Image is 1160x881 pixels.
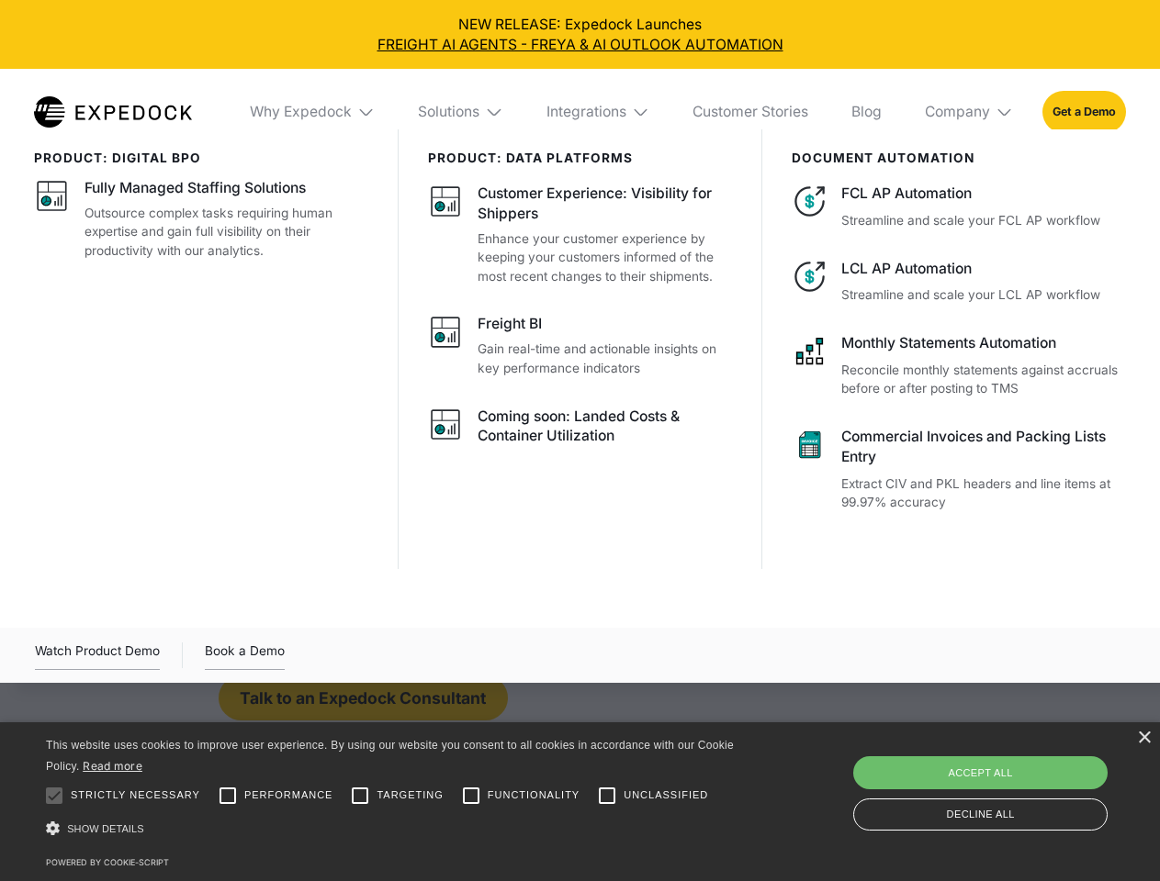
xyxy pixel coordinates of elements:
a: Coming soon: Landed Costs & Container Utilization [428,407,734,452]
div: Company [925,103,990,121]
div: Integrations [532,69,664,155]
div: product: digital bpo [34,151,369,165]
p: Streamline and scale your LCL AP workflow [841,285,1125,305]
p: Reconcile monthly statements against accruals before or after posting to TMS [841,361,1125,398]
span: Unclassified [624,787,708,803]
p: Streamline and scale your FCL AP workflow [841,211,1125,230]
a: Read more [83,759,142,773]
div: Show details [46,817,740,842]
a: Fully Managed Staffing SolutionsOutsource complex tasks requiring human expertise and gain full v... [34,178,369,260]
a: Blog [837,69,895,155]
a: Customer Experience: Visibility for ShippersEnhance your customer experience by keeping your cust... [428,184,734,285]
a: Powered by cookie-script [46,857,169,867]
a: FCL AP AutomationStreamline and scale your FCL AP workflow [792,184,1126,229]
div: Monthly Statements Automation [841,333,1125,353]
span: This website uses cookies to improve user experience. By using our website you consent to all coo... [46,739,734,773]
span: Targeting [377,787,443,803]
div: Solutions [404,69,518,155]
a: Get a Demo [1042,91,1126,132]
a: LCL AP AutomationStreamline and scale your LCL AP workflow [792,259,1126,305]
div: LCL AP Automation [841,259,1125,279]
div: NEW RELEASE: Expedock Launches [15,15,1146,55]
div: Customer Experience: Visibility for Shippers [478,184,733,224]
div: Freight BI [478,314,542,334]
a: Customer Stories [678,69,822,155]
a: Commercial Invoices and Packing Lists EntryExtract CIV and PKL headers and line items at 99.97% a... [792,427,1126,512]
div: Integrations [546,103,626,121]
a: Book a Demo [205,641,285,670]
a: FREIGHT AI AGENTS - FREYA & AI OUTLOOK AUTOMATION [15,35,1146,55]
iframe: Chat Widget [854,683,1160,881]
p: Outsource complex tasks requiring human expertise and gain full visibility on their productivity ... [84,204,369,261]
span: Strictly necessary [71,787,200,803]
div: Why Expedock [235,69,389,155]
p: Gain real-time and actionable insights on key performance indicators [478,340,733,377]
a: Freight BIGain real-time and actionable insights on key performance indicators [428,314,734,377]
div: Why Expedock [250,103,352,121]
span: Show details [67,823,144,834]
p: Extract CIV and PKL headers and line items at 99.97% accuracy [841,474,1125,512]
span: Performance [244,787,333,803]
a: Monthly Statements AutomationReconcile monthly statements against accruals before or after postin... [792,333,1126,398]
div: FCL AP Automation [841,184,1125,204]
p: Enhance your customer experience by keeping your customers informed of the most recent changes to... [478,229,733,286]
div: Watch Product Demo [35,641,160,670]
div: Commercial Invoices and Packing Lists Entry [841,427,1125,467]
div: Solutions [418,103,479,121]
div: Company [910,69,1028,155]
div: Coming soon: Landed Costs & Container Utilization [478,407,733,447]
div: PRODUCT: data platforms [428,151,734,165]
div: Fully Managed Staffing Solutions [84,178,306,198]
a: open lightbox [35,641,160,670]
div: document automation [792,151,1126,165]
span: Functionality [488,787,580,803]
